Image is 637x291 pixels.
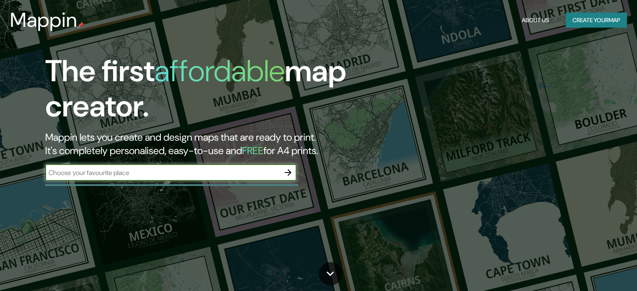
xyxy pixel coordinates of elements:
button: About Us [518,13,552,28]
h1: The first map creator. [45,54,364,131]
h3: Mappin [10,8,77,32]
input: Choose your favourite place [45,168,280,178]
h2: Mappin lets you create and design maps that are ready to print. It's completely personalised, eas... [45,131,364,157]
h5: FREE [242,144,263,157]
button: Create yourmap [566,13,627,28]
h1: affordable [155,52,285,90]
img: mappin-pin [77,22,84,28]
